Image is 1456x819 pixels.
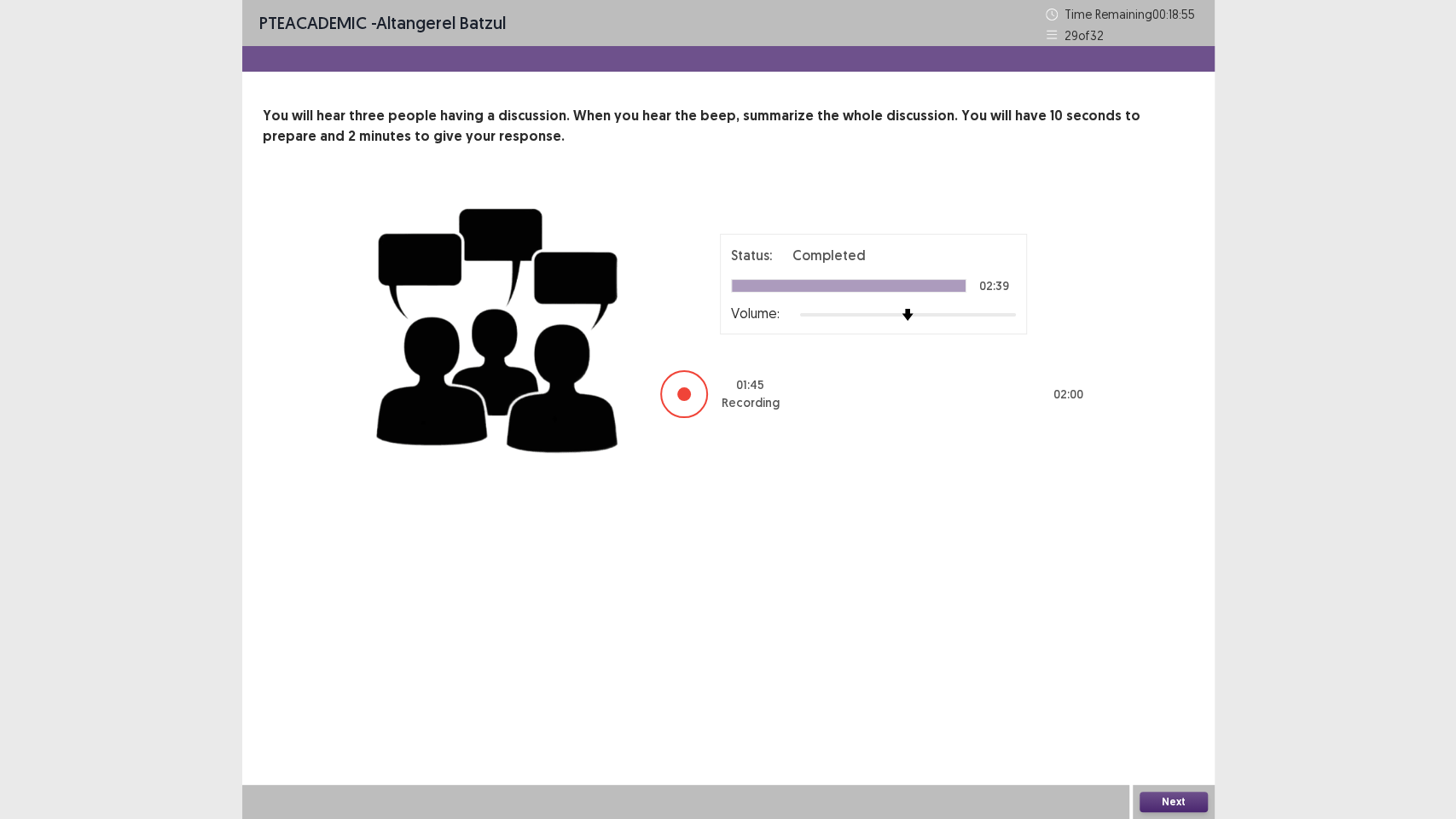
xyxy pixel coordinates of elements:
p: Recording [722,394,780,412]
p: 02 : 00 [1053,386,1083,404]
img: group-discussion [370,188,626,467]
p: - Altangerel Batzul [259,10,506,36]
p: Time Remaining 00 : 18 : 55 [1064,5,1198,23]
p: You will hear three people having a discussion. When you hear the beep, summarize the whole discu... [263,106,1194,147]
p: Status: [731,245,772,265]
p: 29 of 32 [1064,26,1104,44]
p: Completed [792,245,866,265]
button: Next [1140,792,1208,812]
p: 01 : 45 [736,376,764,394]
p: Volume: [731,303,780,323]
span: PTE academic [259,12,367,33]
p: 02:39 [979,280,1009,292]
img: arrow-thumb [902,309,914,321]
